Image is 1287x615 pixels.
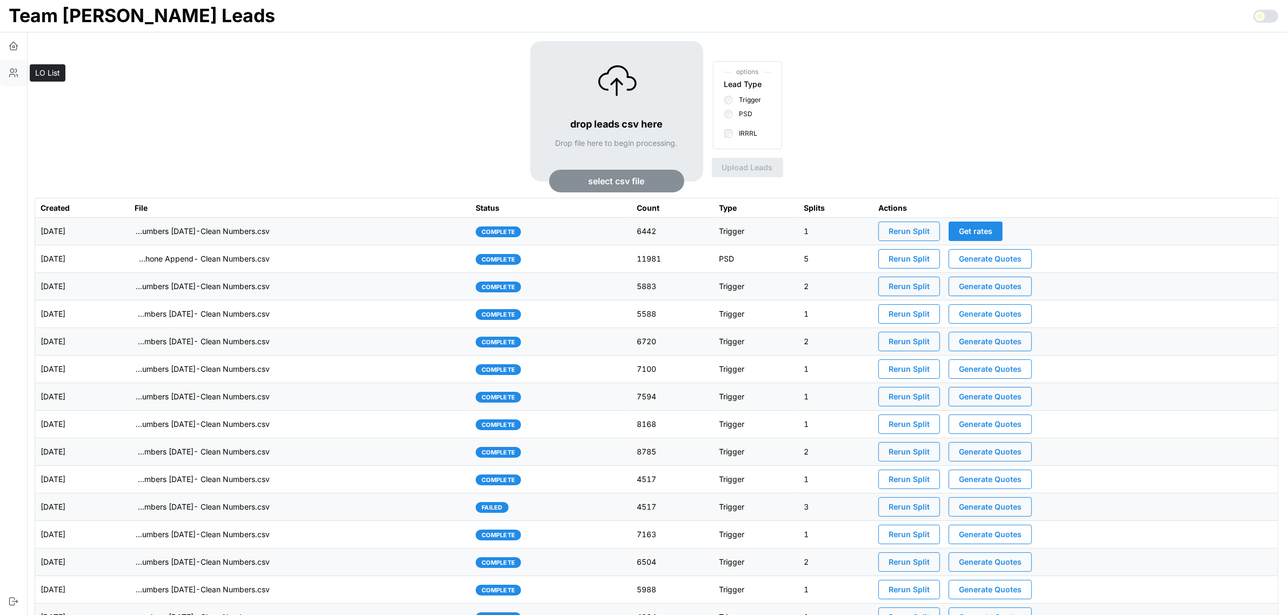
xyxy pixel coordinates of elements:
td: 1 [798,383,873,411]
button: Rerun Split [878,470,940,489]
button: Upload Leads [712,158,783,177]
p: imports/[PERSON_NAME]/1754489307140-TU Master List With Numbers [DATE]-Clean Numbers.csv [135,529,270,540]
td: 1 [798,356,873,383]
td: Trigger [713,273,798,300]
td: 8168 [631,411,713,438]
span: complete [482,282,515,292]
span: Generate Quotes [959,553,1022,571]
span: Generate Quotes [959,332,1022,351]
td: [DATE] [35,549,129,576]
span: Generate Quotes [959,470,1022,489]
button: Rerun Split [878,222,940,241]
button: Generate Quotes [949,497,1032,517]
button: Generate Quotes [949,277,1032,296]
button: Generate Quotes [949,415,1032,434]
td: 1 [798,576,873,604]
td: 1 [798,300,873,328]
span: complete [482,420,515,430]
span: Generate Quotes [959,580,1022,599]
td: Trigger [713,218,798,245]
button: Rerun Split [878,525,940,544]
td: [DATE] [35,245,129,273]
span: complete [482,585,515,595]
span: Rerun Split [889,250,930,268]
td: [DATE] [35,411,129,438]
span: Rerun Split [889,305,930,323]
td: 2 [798,328,873,356]
td: [DATE] [35,300,129,328]
td: 11981 [631,245,713,273]
span: Rerun Split [889,360,930,378]
button: Rerun Split [878,580,940,599]
span: Rerun Split [889,553,930,571]
td: Trigger [713,576,798,604]
td: 5 [798,245,873,273]
button: Generate Quotes [949,442,1032,462]
td: [DATE] [35,521,129,549]
button: Rerun Split [878,552,940,572]
span: failed [482,503,503,512]
td: 3 [798,493,873,521]
span: Rerun Split [889,277,930,296]
td: [DATE] [35,466,129,493]
span: Generate Quotes [959,387,1022,406]
button: Generate Quotes [949,470,1032,489]
p: imports/[PERSON_NAME]/1755267304807-TU Master List With Numbers [DATE]- Clean Numbers.csv [135,309,270,319]
td: Trigger [713,383,798,411]
p: imports/[PERSON_NAME]/1754663328317-TU Master List With Numbers [DATE]- Clean Numbers.csv [135,446,270,457]
button: select csv file [549,170,684,192]
td: [DATE] [35,273,129,300]
p: imports/[PERSON_NAME]/1754582456659-TU Master List With Numbers [DATE]- Clean Numbers.csv [135,474,270,485]
td: [DATE] [35,356,129,383]
td: Trigger [713,328,798,356]
button: Generate Quotes [949,359,1032,379]
span: Rerun Split [889,222,930,240]
span: Generate Quotes [959,498,1022,516]
button: Rerun Split [878,332,940,351]
button: Generate Quotes [949,387,1032,406]
span: Generate Quotes [959,415,1022,433]
td: 5988 [631,576,713,604]
p: imports/[PERSON_NAME]/1755554868013-VA IRRRL Leads Master List [DATE]- Cell Phone Append- Clean N... [135,253,270,264]
button: Rerun Split [878,249,940,269]
td: Trigger [713,466,798,493]
button: Generate Quotes [949,552,1032,572]
button: Rerun Split [878,497,940,517]
button: Generate Quotes [949,580,1032,599]
td: Trigger [713,300,798,328]
button: Rerun Split [878,442,940,462]
td: [DATE] [35,493,129,521]
span: Rerun Split [889,332,930,351]
td: Trigger [713,356,798,383]
td: [DATE] [35,328,129,356]
td: [DATE] [35,438,129,466]
label: Trigger [733,96,762,104]
span: Generate Quotes [959,525,1022,544]
span: Generate Quotes [959,360,1022,378]
td: 6504 [631,549,713,576]
button: Rerun Split [878,277,940,296]
td: Trigger [713,438,798,466]
th: File [129,198,471,218]
span: Get rates [959,222,992,240]
span: Generate Quotes [959,250,1022,268]
span: options [724,67,771,77]
td: 1 [798,218,873,245]
p: imports/[PERSON_NAME]/1755092422460-TU Master List With Numbers [DATE]-Clean Numbers.csv [135,364,270,375]
span: Rerun Split [889,470,930,489]
span: Generate Quotes [959,305,1022,323]
td: 6442 [631,218,713,245]
button: Generate Quotes [949,304,1032,324]
p: imports/[PERSON_NAME]/1754318017338-TU Master List With Numbers [DATE]-Clean Numbers.csv [135,584,270,595]
span: complete [482,255,515,264]
td: 2 [798,273,873,300]
td: 8785 [631,438,713,466]
p: imports/[PERSON_NAME]/1755180402020-TU Master List With Numbers [DATE]- Clean Numbers.csv [135,336,270,347]
span: complete [482,310,515,319]
span: Rerun Split [889,580,930,599]
td: [DATE] [35,218,129,245]
span: Rerun Split [889,443,930,461]
td: 4517 [631,466,713,493]
span: complete [482,530,515,540]
p: imports/[PERSON_NAME]/1755524716139-TU Master List With Numbers [DATE]-Clean Numbers.csv [135,281,270,292]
